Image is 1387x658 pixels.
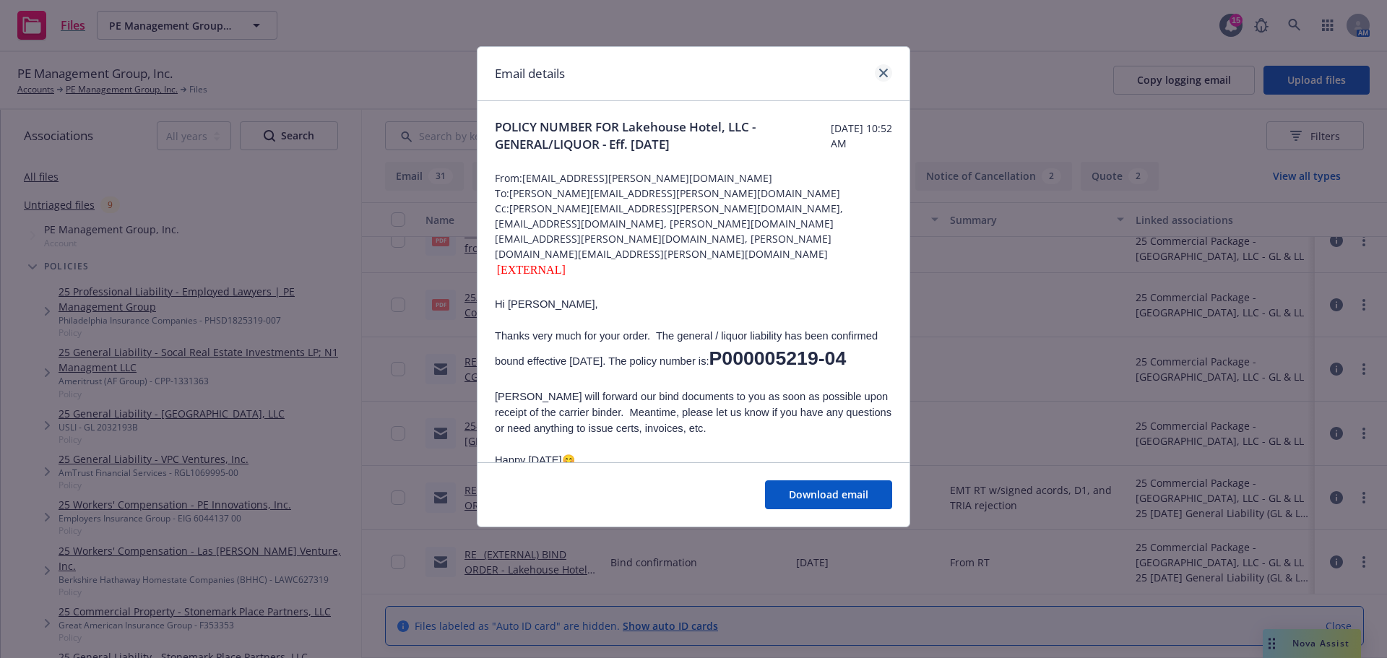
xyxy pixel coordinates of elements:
[495,170,892,186] span: From: [EMAIL_ADDRESS][PERSON_NAME][DOMAIN_NAME]
[831,121,892,151] span: [DATE] 10:52 AM
[495,64,565,83] h1: Email details
[495,201,892,261] span: Cc: [PERSON_NAME][EMAIL_ADDRESS][PERSON_NAME][DOMAIN_NAME], [EMAIL_ADDRESS][DOMAIN_NAME], [PERSON...
[495,391,891,434] span: [PERSON_NAME] will forward our bind documents to you as soon as possible upon receipt of the carr...
[562,454,575,466] span: 😊
[495,186,892,201] span: To: [PERSON_NAME][EMAIL_ADDRESS][PERSON_NAME][DOMAIN_NAME]
[765,480,892,509] button: Download email
[875,64,892,82] a: close
[495,298,598,310] span: Hi [PERSON_NAME],
[495,330,878,367] span: Thanks very much for your order. The general / liquor liability has been confirmed bound effectiv...
[709,347,847,369] span: P000005219-04
[495,261,892,279] div: [EXTERNAL]
[495,454,562,466] span: Happy [DATE]
[789,488,868,501] span: Download email
[495,118,831,153] span: POLICY NUMBER FOR Lakehouse Hotel, LLC - GENERAL/LIQUOR - Eff. [DATE]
